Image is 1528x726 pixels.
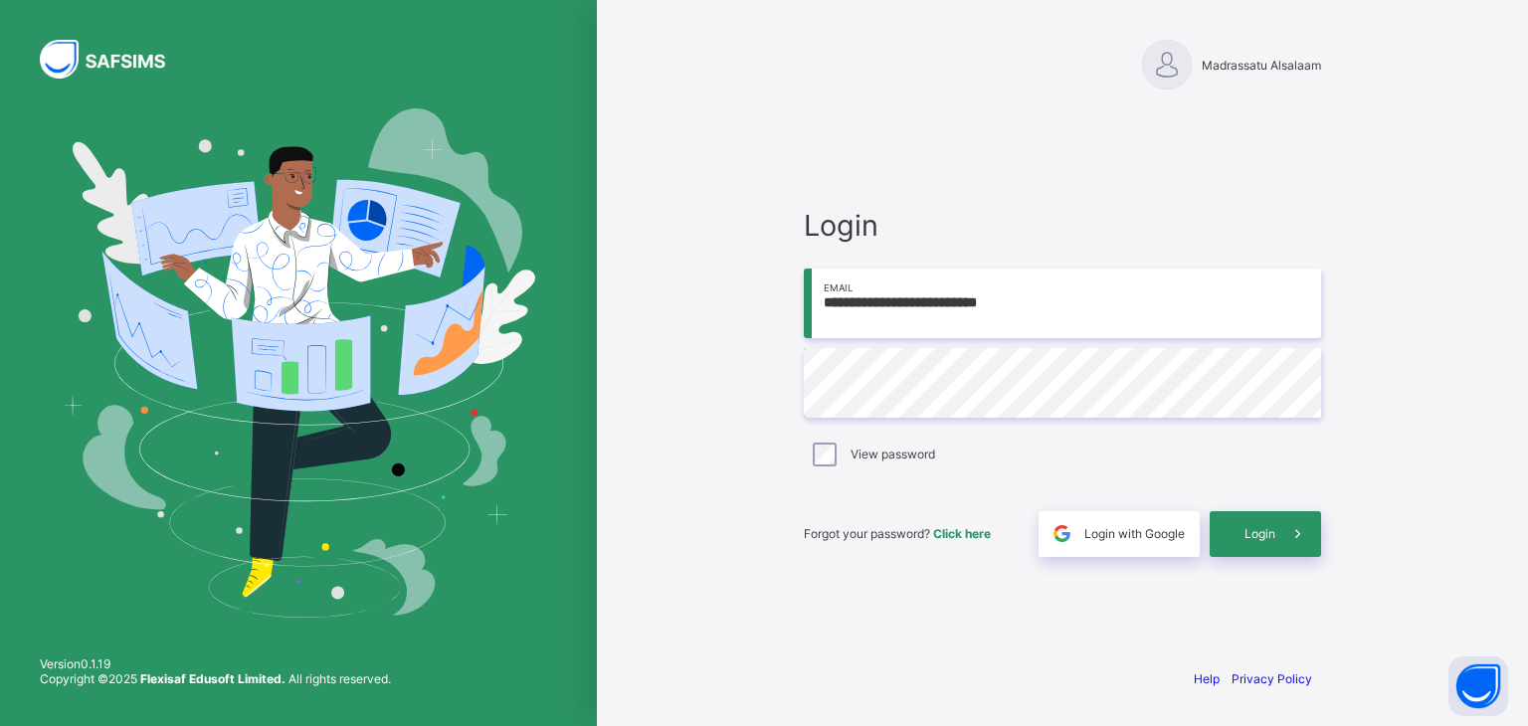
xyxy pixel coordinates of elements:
strong: Flexisaf Edusoft Limited. [140,671,286,686]
span: Forgot your password? [804,526,991,541]
img: google.396cfc9801f0270233282035f929180a.svg [1050,522,1073,545]
span: Copyright © 2025 All rights reserved. [40,671,391,686]
span: Madrassatu Alsalaam [1202,58,1321,73]
span: Login [1244,526,1275,541]
label: View password [851,447,935,461]
span: Version 0.1.19 [40,656,391,671]
span: Login with Google [1084,526,1185,541]
button: Open asap [1448,656,1508,716]
a: Help [1194,671,1220,686]
a: Privacy Policy [1232,671,1312,686]
span: Login [804,208,1321,243]
img: Hero Image [62,108,535,618]
a: Click here [933,526,991,541]
img: SAFSIMS Logo [40,40,189,79]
